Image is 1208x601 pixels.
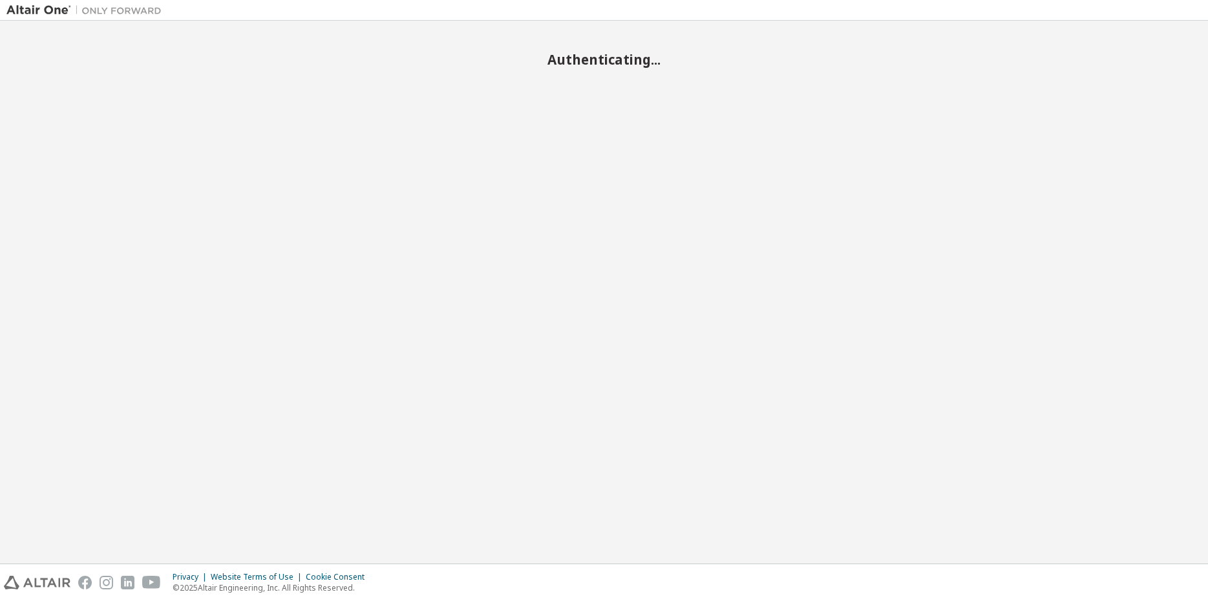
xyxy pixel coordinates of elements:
[211,572,306,582] div: Website Terms of Use
[6,4,168,17] img: Altair One
[4,576,70,589] img: altair_logo.svg
[306,572,372,582] div: Cookie Consent
[142,576,161,589] img: youtube.svg
[6,51,1202,68] h2: Authenticating...
[78,576,92,589] img: facebook.svg
[100,576,113,589] img: instagram.svg
[121,576,134,589] img: linkedin.svg
[173,572,211,582] div: Privacy
[173,582,372,593] p: © 2025 Altair Engineering, Inc. All Rights Reserved.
